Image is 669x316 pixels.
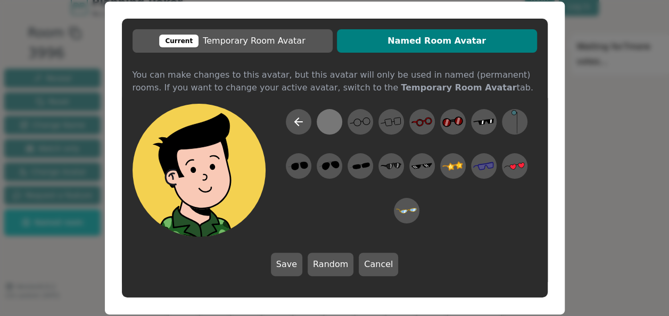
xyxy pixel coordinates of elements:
button: Named Room Avatar [337,29,537,53]
div: Current [159,35,199,47]
button: Save [271,253,302,276]
span: Named Room Avatar [342,35,532,47]
button: Random [308,253,353,276]
button: CurrentTemporary Room Avatar [133,29,333,53]
div: You can make changes to this avatar, but this avatar will only be used in named (permanent) rooms... [133,69,537,77]
span: Temporary Room Avatar [138,35,327,47]
button: Cancel [359,253,398,276]
b: Temporary Room Avatar [401,82,516,93]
